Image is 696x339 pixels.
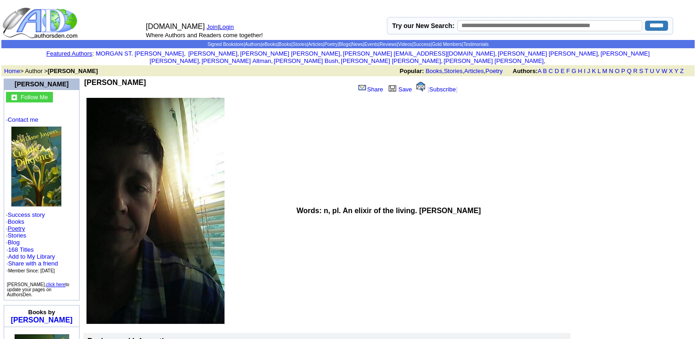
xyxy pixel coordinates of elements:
[8,232,26,239] a: Stories
[28,309,55,316] b: Books by
[386,86,412,93] a: Save
[429,86,456,93] a: Subscribe
[21,93,48,101] a: Follow Me
[296,207,481,215] b: Words: n, pl. An elixir of the living. [PERSON_NAME]
[621,68,625,74] a: P
[339,42,351,47] a: Blogs
[8,268,55,273] font: Member Since: [DATE]
[387,84,397,91] img: library.gif
[6,246,58,274] font: ·
[432,42,462,47] a: Gold Members
[599,51,600,56] font: i
[650,68,654,74] a: U
[680,68,684,74] a: Z
[485,68,503,74] a: Poetry
[21,94,48,101] font: Follow Me
[207,42,489,47] span: | | | | | | | | | | | | | |
[96,50,650,64] font: , , , , , , , , , ,
[41,329,42,333] img: shim.gif
[364,42,379,47] a: Events
[201,59,201,64] font: i
[218,23,237,30] font: |
[245,42,260,47] a: Authors
[273,59,274,64] font: i
[571,68,576,74] a: G
[342,51,343,56] font: i
[661,68,667,74] a: W
[592,68,596,74] a: K
[554,68,558,74] a: D
[4,68,98,74] font: > Author >
[598,68,601,74] a: L
[497,51,498,56] font: i
[11,126,62,207] img: 80082.jpg
[262,42,277,47] a: eBooks
[463,42,489,47] a: Testimonials
[293,42,307,47] a: Stories
[8,246,34,253] a: 168 Titles
[351,42,363,47] a: News
[308,42,323,47] a: Articles
[324,42,338,47] a: Poetry
[340,59,341,64] font: i
[201,57,271,64] a: [PERSON_NAME] Altman
[584,68,586,74] a: I
[185,51,186,56] font: i
[8,218,24,225] a: Books
[602,68,607,74] a: M
[12,95,17,100] img: gc.jpg
[186,50,237,57] a: [PERSON_NAME]
[8,253,55,260] a: Add to My Library
[398,42,412,47] a: Videos
[4,68,20,74] a: Home
[279,42,292,47] a: Books
[150,50,650,64] a: [PERSON_NAME] [PERSON_NAME]
[578,68,582,74] a: H
[413,42,431,47] a: Success
[46,50,92,57] a: Featured Authors
[146,32,263,39] font: Where Authors and Readers come together!
[15,80,69,88] font: [PERSON_NAME]
[274,57,338,64] a: [PERSON_NAME] Bush
[357,86,383,93] a: Share
[239,51,240,56] font: i
[2,7,80,39] img: logo_ad.gif
[538,68,541,74] a: A
[86,98,224,324] img: See larger image
[615,68,620,74] a: O
[560,68,564,74] a: E
[380,42,397,47] a: Reviews
[46,282,65,287] a: click here
[498,50,598,57] a: [PERSON_NAME] [PERSON_NAME]
[7,282,69,297] font: [PERSON_NAME], to update your pages on AuthorsDen.
[426,68,442,74] a: Books
[633,68,637,74] a: R
[392,22,454,29] label: Try our New Search:
[48,68,98,74] b: [PERSON_NAME]
[8,116,38,123] a: Contact me
[219,23,234,30] a: Login
[8,225,25,232] a: Poetry
[84,79,146,86] b: [PERSON_NAME]
[8,260,58,267] a: Share with a friend
[444,68,462,74] a: Stories
[6,116,77,274] font: · · · · · ·
[456,86,458,93] font: ]
[11,316,72,324] a: [PERSON_NAME]
[207,23,218,30] a: Join
[464,68,484,74] a: Articles
[46,50,94,57] font: :
[644,68,648,74] a: T
[548,68,552,74] a: C
[8,239,20,246] a: Blog
[512,68,537,74] b: Authors:
[6,253,58,274] font: · · ·
[8,211,45,218] a: Success story
[587,68,590,74] a: J
[240,50,340,57] a: [PERSON_NAME] [PERSON_NAME]
[358,84,366,91] img: share_page.gif
[443,59,443,64] font: i
[443,57,543,64] a: [PERSON_NAME] [PERSON_NAME]
[207,42,244,47] a: Signed Bookstore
